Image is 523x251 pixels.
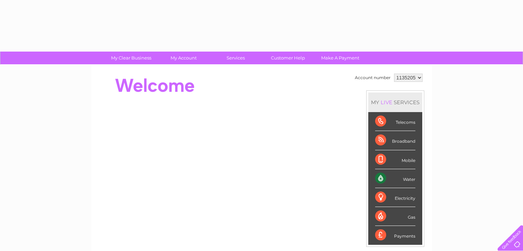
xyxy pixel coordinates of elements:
[375,150,415,169] div: Mobile
[375,207,415,226] div: Gas
[260,52,316,64] a: Customer Help
[368,92,422,112] div: MY SERVICES
[375,169,415,188] div: Water
[155,52,212,64] a: My Account
[375,112,415,131] div: Telecoms
[353,72,392,84] td: Account number
[312,52,369,64] a: Make A Payment
[375,226,415,244] div: Payments
[375,131,415,150] div: Broadband
[207,52,264,64] a: Services
[103,52,160,64] a: My Clear Business
[379,99,394,106] div: LIVE
[375,188,415,207] div: Electricity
